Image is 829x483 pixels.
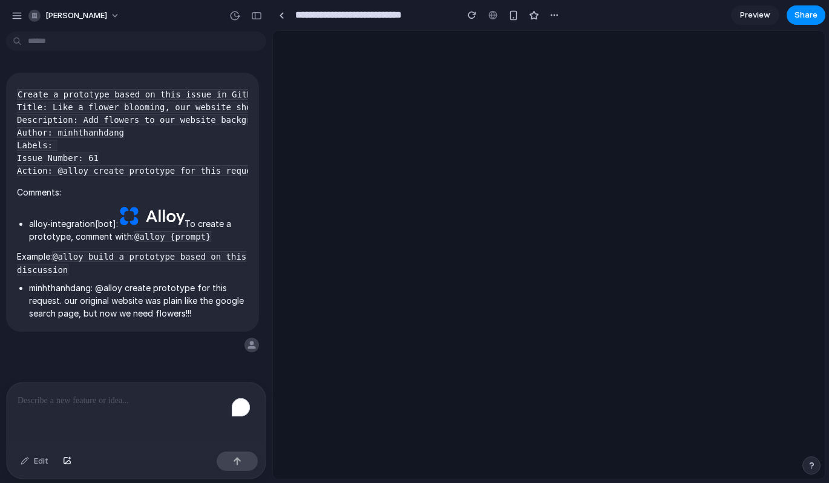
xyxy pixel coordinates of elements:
[17,250,248,277] p: Example:
[795,9,818,21] span: Share
[787,5,825,25] button: Share
[17,251,246,275] code: @alloy build a prototype based on this discussion
[134,231,211,242] code: @alloy {prompt}
[731,5,779,25] a: Preview
[29,205,248,243] li: alloy-integration[bot]: To create a prototype, comment with:
[740,9,770,21] span: Preview
[29,281,248,320] li: minhthanhdang: @alloy create prototype for this request. our original website was plain like the ...
[17,186,248,199] p: Comments:
[24,6,126,25] button: [PERSON_NAME]
[7,383,266,447] div: To enrich screen reader interactions, please activate Accessibility in Grammarly extension settings
[17,89,711,176] code: Create a prototype based on this issue in GitHub: Title: Like a flower blooming, our website shou...
[45,10,107,22] span: [PERSON_NAME]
